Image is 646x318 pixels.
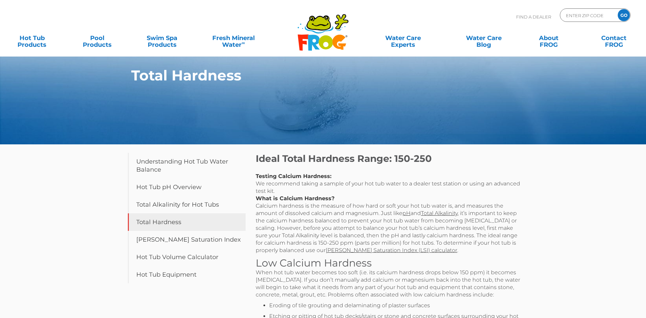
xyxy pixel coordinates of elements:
[524,31,574,45] a: AboutFROG
[202,31,265,45] a: Fresh MineralWater∞
[7,31,57,45] a: Hot TubProducts
[128,231,246,248] a: [PERSON_NAME] Saturation Index
[362,31,444,45] a: Water CareExperts
[256,173,331,179] strong: Testing Calcium Hardness:
[589,31,639,45] a: ContactFROG
[618,9,630,21] input: GO
[256,257,525,269] h3: Low Calcium Hardness
[128,178,246,196] a: Hot Tub pH Overview
[326,247,457,253] a: [PERSON_NAME] Saturation Index (LSI) calculator
[516,8,551,25] p: Find A Dealer
[256,195,334,202] strong: What is Calcium Hardness?
[565,10,611,20] input: Zip Code Form
[269,302,525,309] li: Eroding of tile grouting and delaminating of plaster surfaces
[256,153,525,164] h2: Ideal Total Hardness Range: 150-250
[256,269,525,298] p: When hot tub water becomes too soft (i.e. its calcium hardness drops below 150 ppm) it becomes [M...
[128,266,246,283] a: Hot Tub Equipment
[256,173,525,254] p: We recommend taking a sample of your hot tub water to a dealer test station or using an advanced ...
[137,31,187,45] a: Swim SpaProducts
[459,31,509,45] a: Water CareBlog
[131,67,485,83] h1: Total Hardness
[72,31,122,45] a: PoolProducts
[128,213,246,231] a: Total Hardness
[128,196,246,213] a: Total Alkalinity for Hot Tubs
[242,40,245,45] sup: ∞
[421,210,458,216] a: Total Alkalinity
[402,210,410,216] a: pH
[128,153,246,178] a: Understanding Hot Tub Water Balance
[128,248,246,266] a: Hot Tub Volume Calculator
